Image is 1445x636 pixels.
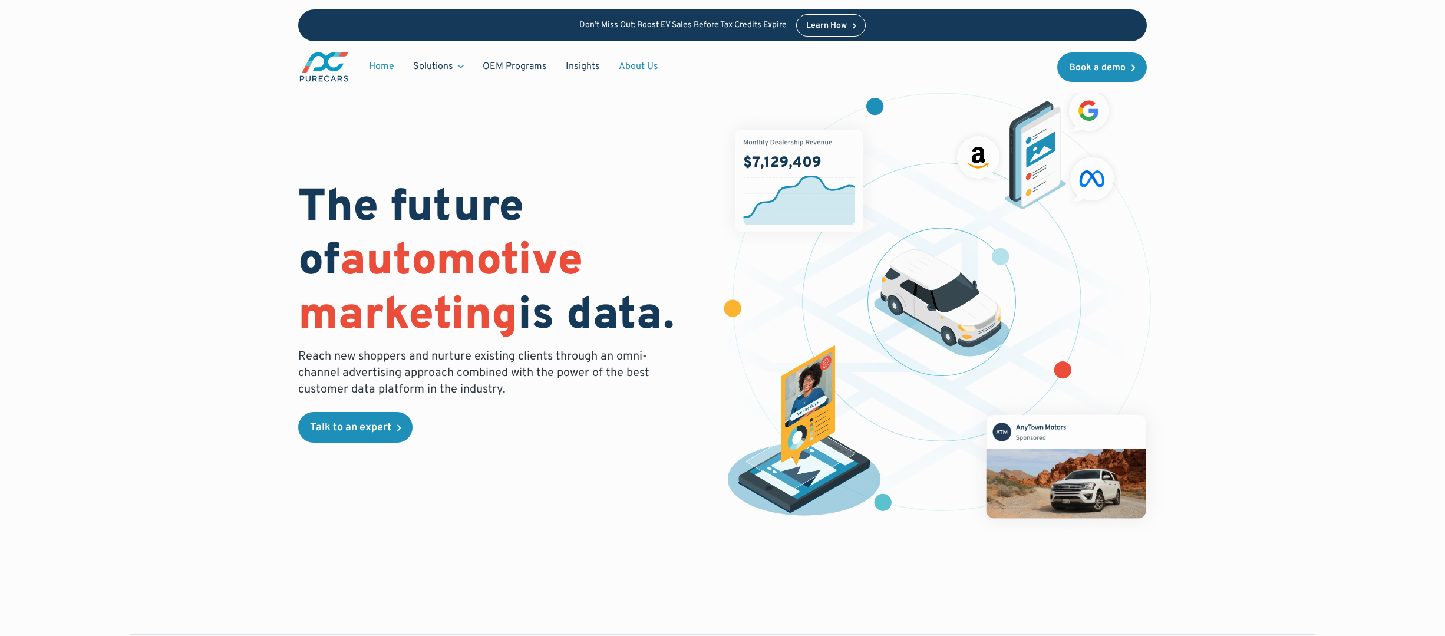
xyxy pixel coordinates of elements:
[579,21,787,31] p: Don’t Miss Out: Boost EV Sales Before Tax Credits Expire
[735,130,863,232] img: chart showing monthly dealership revenue of $7m
[473,55,556,78] a: OEM Programs
[1057,52,1147,82] a: Book a demo
[796,14,866,37] a: Learn How
[359,55,404,78] a: Home
[609,55,668,78] a: About Us
[556,55,609,78] a: Insights
[1069,63,1126,73] div: Book a demo
[298,412,413,443] a: Talk to an expert
[874,249,1009,357] img: illustration of a vehicle
[404,55,473,78] div: Solutions
[298,348,656,398] p: Reach new shoppers and nurture existing clients through an omni-channel advertising approach comb...
[298,182,708,344] h1: The future of is data.
[413,60,453,73] div: Solutions
[806,22,847,30] div: Learn How
[951,85,1120,209] img: ads on social media and advertising partners
[298,51,350,83] img: purecars logo
[716,345,892,521] img: persona of a buyer
[298,51,350,83] a: main
[298,234,583,344] span: automotive marketing
[964,393,1167,540] img: mockup of facebook post
[310,423,391,433] div: Talk to an expert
